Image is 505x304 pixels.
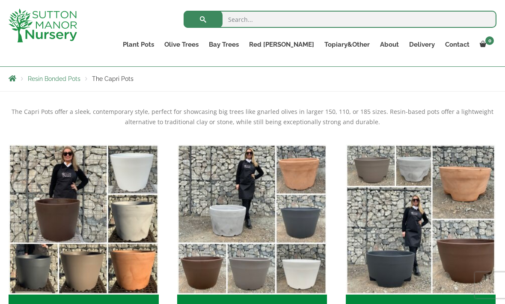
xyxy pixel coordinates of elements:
a: Resin Bonded Pots [28,75,80,82]
nav: Breadcrumbs [9,75,496,82]
span: The Capri Pots [92,75,134,82]
img: logo [9,9,77,42]
img: The Capri 63 Pots (All Colours) [177,144,327,295]
img: The Capri 80 Pots (All Colours) [346,144,496,295]
a: 0 [475,39,496,51]
img: The Capri 50 Pots (All Colours) [9,144,159,295]
a: Delivery [404,39,440,51]
a: Contact [440,39,475,51]
input: Search... [184,11,496,28]
p: The Capri Pots offer a sleek, contemporary style, perfect for showcasing big trees like gnarled o... [9,107,496,127]
a: Bay Trees [204,39,244,51]
a: Olive Trees [159,39,204,51]
a: Plant Pots [118,39,159,51]
span: 0 [485,36,494,45]
a: Red [PERSON_NAME] [244,39,319,51]
a: Topiary&Other [319,39,375,51]
a: About [375,39,404,51]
